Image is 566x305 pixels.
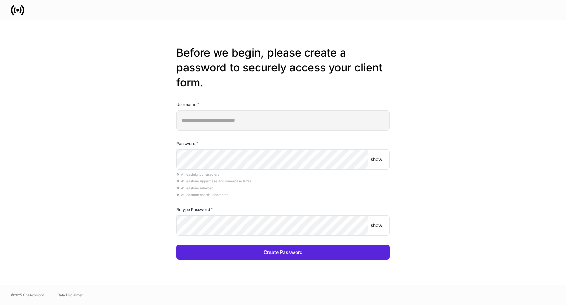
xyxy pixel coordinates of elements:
[176,179,251,183] span: At least one uppercase and lowercase letter
[176,186,213,190] span: At least one number
[371,222,382,229] p: show
[371,156,382,163] p: show
[176,45,390,90] h2: Before we begin, please create a password to securely access your client form.
[176,140,198,147] h6: Password
[176,206,213,213] h6: Retype Password
[176,193,228,197] span: At least one special character
[11,292,44,298] span: © 2025 OneAdvisory
[264,249,303,256] div: Create Password
[176,101,199,108] h6: Username
[176,245,390,260] button: Create Password
[176,172,219,176] span: At least eight characters
[58,292,83,298] a: Data Disclaimer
